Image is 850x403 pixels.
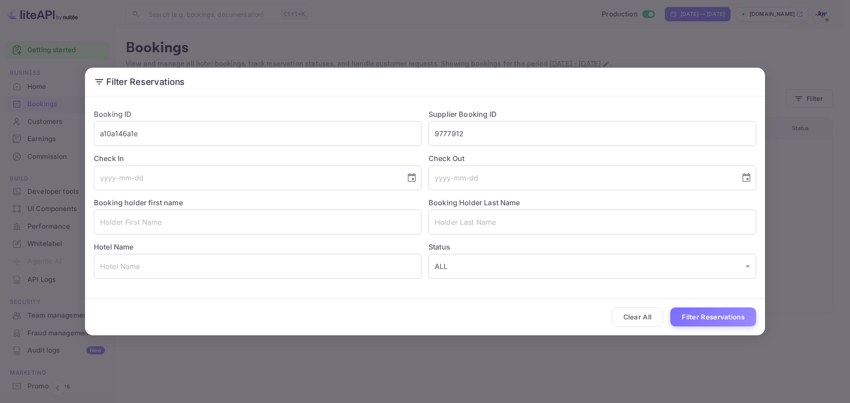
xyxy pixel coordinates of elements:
[612,307,664,326] button: Clear All
[429,242,756,252] label: Status
[670,307,756,326] button: Filter Reservations
[429,198,520,207] label: Booking Holder Last Name
[429,165,734,190] input: yyyy-mm-dd
[94,121,421,146] input: Booking ID
[738,169,755,187] button: Choose date
[94,254,421,279] input: Hotel Name
[429,254,756,279] div: ALL
[429,210,756,234] input: Holder Last Name
[94,153,421,164] label: Check In
[429,110,497,119] label: Supplier Booking ID
[94,210,421,234] input: Holder First Name
[94,110,132,119] label: Booking ID
[94,165,399,190] input: yyyy-mm-dd
[94,242,134,251] label: Hotel Name
[403,169,421,187] button: Choose date
[94,198,183,207] label: Booking holder first name
[85,68,765,96] h2: Filter Reservations
[429,121,756,146] input: Supplier Booking ID
[429,153,756,164] label: Check Out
